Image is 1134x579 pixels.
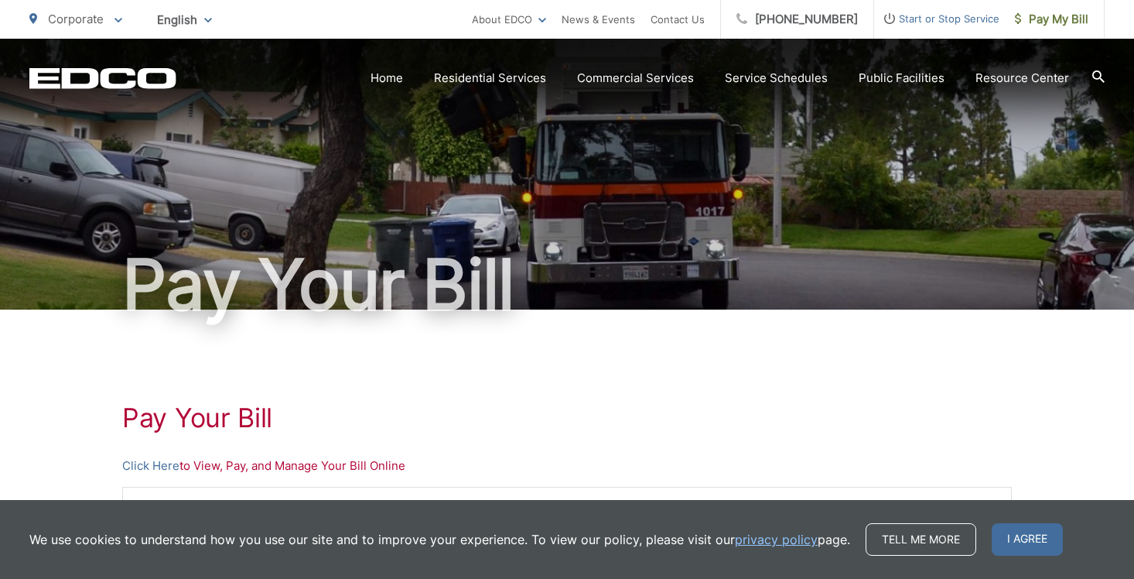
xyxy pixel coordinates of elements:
span: Corporate [48,12,104,26]
a: Home [371,69,403,87]
a: EDCD logo. Return to the homepage. [29,67,176,89]
span: English [145,6,224,33]
a: Resource Center [975,69,1069,87]
p: to View, Pay, and Manage Your Bill Online [122,457,1012,475]
a: Residential Services [434,69,546,87]
a: Commercial Services [577,69,694,87]
h1: Pay Your Bill [122,403,1012,433]
span: Pay My Bill [1015,10,1088,29]
a: privacy policy [735,530,818,549]
a: Tell me more [866,523,976,556]
a: Public Facilities [859,69,944,87]
h1: Pay Your Bill [29,246,1105,324]
a: Contact Us [651,10,705,29]
p: We use cookies to understand how you use our site and to improve your experience. To view our pol... [29,530,850,549]
a: Click Here [122,457,179,475]
a: Service Schedules [725,69,828,87]
span: I agree [992,523,1063,556]
a: News & Events [562,10,635,29]
a: About EDCO [472,10,546,29]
